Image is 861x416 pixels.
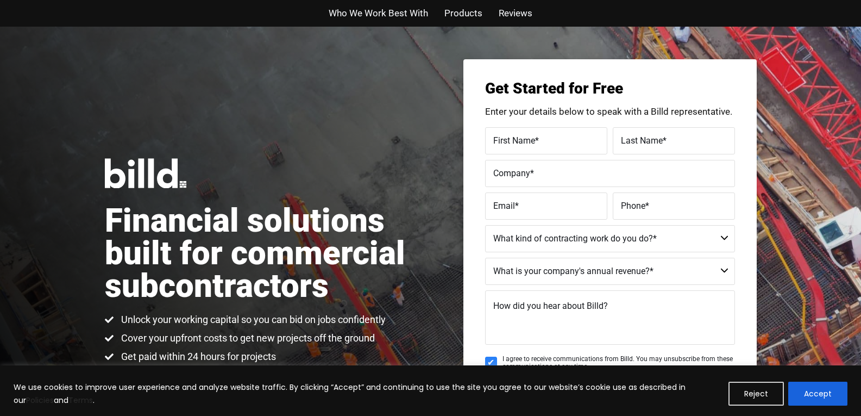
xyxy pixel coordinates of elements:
[493,301,608,311] span: How did you hear about Billd?
[621,200,645,210] span: Phone
[493,135,535,145] span: First Name
[502,355,735,371] span: I agree to receive communications from Billd. You may unsubscribe from these communications at an...
[728,382,784,406] button: Reject
[485,81,735,96] h3: Get Started for Free
[493,200,515,210] span: Email
[485,357,497,369] input: I agree to receive communications from Billd. You may unsubscribe from these communications at an...
[105,204,431,302] h1: Financial solutions built for commercial subcontractors
[118,313,386,326] span: Unlock your working capital so you can bid on jobs confidently
[26,395,54,406] a: Policies
[788,382,847,406] button: Accept
[621,135,663,145] span: Last Name
[444,5,482,21] a: Products
[329,5,428,21] a: Who We Work Best With
[485,107,735,116] p: Enter your details below to speak with a Billd representative.
[118,350,276,363] span: Get paid within 24 hours for projects
[499,5,532,21] a: Reviews
[493,167,530,178] span: Company
[68,395,93,406] a: Terms
[118,332,375,345] span: Cover your upfront costs to get new projects off the ground
[14,381,720,407] p: We use cookies to improve user experience and analyze website traffic. By clicking “Accept” and c...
